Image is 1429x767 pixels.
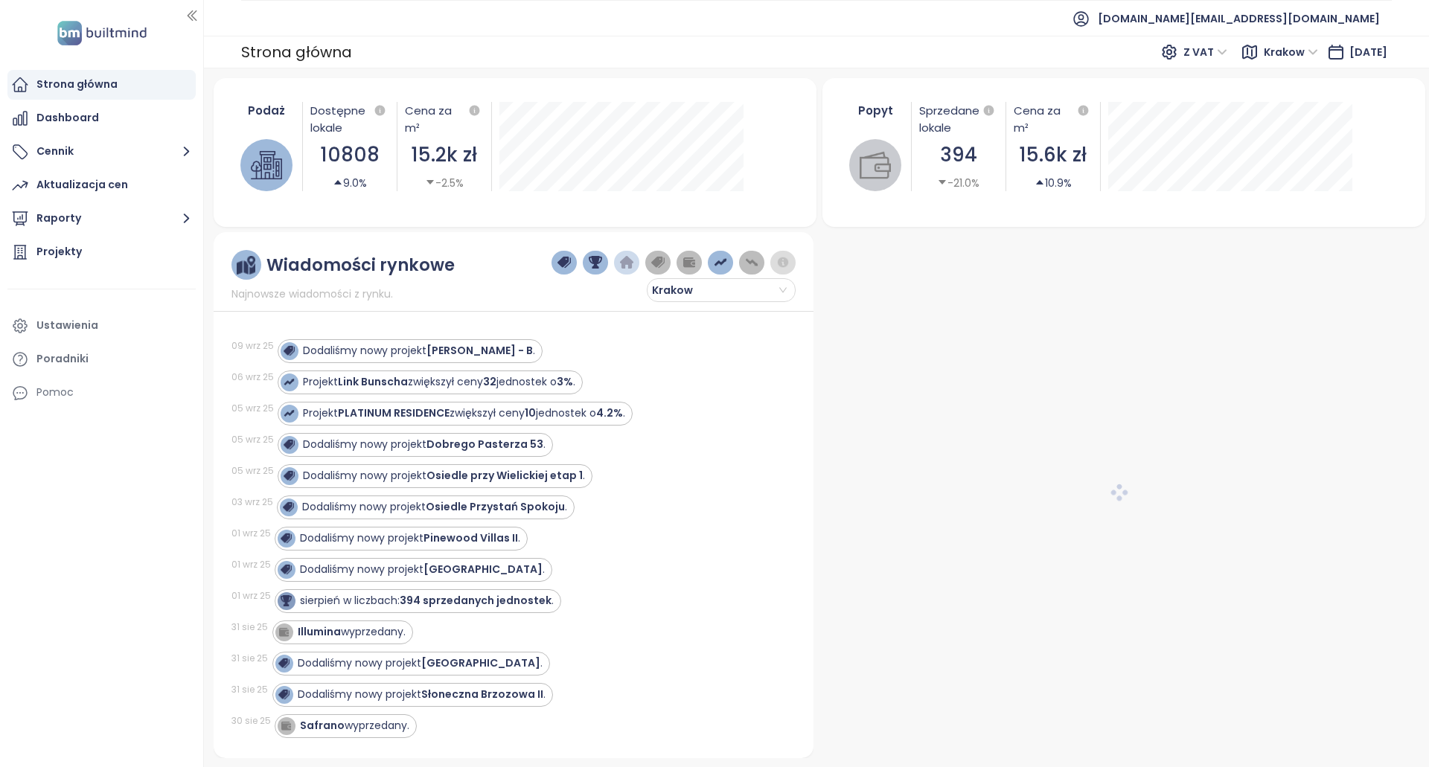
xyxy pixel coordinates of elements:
[1014,102,1093,136] div: Cena za m²
[251,150,282,181] img: house
[300,562,545,577] div: Dodaliśmy nowy projekt .
[303,374,575,390] div: Projekt zwiększył ceny jednostek o .
[281,720,291,731] img: icon
[405,140,484,170] div: 15.2k zł
[333,175,367,191] div: 9.0%
[1014,140,1093,170] div: 15.6k zł
[333,177,343,187] span: caret-up
[425,175,464,191] div: -2.5%
[231,286,393,302] span: Najnowsze wiadomości z rynku.
[303,468,585,484] div: Dodaliśmy nowy projekt .
[919,102,998,136] div: Sprzedane lokale
[231,527,271,540] div: 01 wrz 25
[937,175,979,191] div: -21.0%
[7,237,196,267] a: Projekty
[36,243,82,261] div: Projekty
[7,103,196,133] a: Dashboard
[231,495,273,509] div: 03 wrz 25
[231,683,269,696] div: 31 sie 25
[237,256,255,275] img: ruler
[303,405,625,421] div: Projekt zwiększył ceny jednostek o .
[231,370,274,384] div: 06 wrz 25
[937,177,947,187] span: caret-down
[36,176,128,194] div: Aktualizacja cen
[36,109,99,127] div: Dashboard
[298,624,406,640] div: wyprzedany.
[298,655,543,671] div: Dodaliśmy nowy projekt .
[36,75,118,94] div: Strona główna
[405,102,466,136] div: Cena za m²
[596,405,623,420] strong: 4.2%
[1098,1,1380,36] span: [DOMAIN_NAME][EMAIL_ADDRESS][DOMAIN_NAME]
[241,39,352,65] div: Strona główna
[284,470,294,481] img: icon
[652,279,787,301] span: Krakow
[300,718,409,734] div: wyprzedany.
[283,501,293,512] img: icon
[426,437,543,452] strong: Dobrego Pasterza 53
[298,624,341,639] strong: Illumina
[281,595,291,606] img: icon
[231,652,269,665] div: 31 sie 25
[557,256,571,269] img: price-tag-dark-blue.png
[7,344,196,374] a: Poradniki
[278,689,289,699] img: icon
[298,687,546,702] div: Dodaliśmy nowy projekt .
[36,383,74,402] div: Pomoc
[231,589,271,603] div: 01 wrz 25
[426,499,565,514] strong: Osiedle Przystań Spokoju
[860,150,891,181] img: wallet
[231,714,271,728] div: 30 sie 25
[848,102,904,119] div: Popyt
[421,655,540,670] strong: [GEOGRAPHIC_DATA]
[1264,41,1318,63] span: Krakow
[651,256,665,269] img: price-tag-grey.png
[7,378,196,408] div: Pomoc
[483,374,496,389] strong: 32
[278,626,289,637] img: icon
[7,137,196,167] button: Cennik
[300,593,554,609] div: sierpień w liczbach: .
[231,620,269,634] div: 31 sie 25
[231,558,271,571] div: 01 wrz 25
[7,170,196,200] a: Aktualizacja cen
[266,256,455,275] div: Wiadomości rynkowe
[284,376,294,387] img: icon
[776,256,790,269] img: information-circle.png
[426,468,583,483] strong: Osiedle przy Wielickiej etap 1
[7,311,196,341] a: Ustawienia
[36,316,98,335] div: Ustawienia
[53,18,151,48] img: logo
[278,658,289,668] img: icon
[919,140,998,170] div: 394
[1035,177,1045,187] span: caret-up
[589,256,602,269] img: trophy-dark-blue.png
[1183,41,1227,63] span: Z VAT
[714,256,727,269] img: price-increases.png
[682,256,696,269] img: wallet-dark-grey.png
[281,564,291,574] img: icon
[1349,45,1387,60] span: [DATE]
[231,464,274,478] div: 05 wrz 25
[310,140,389,170] div: 10808
[231,433,274,446] div: 05 wrz 25
[231,339,274,353] div: 09 wrz 25
[426,343,533,358] strong: [PERSON_NAME] - B
[557,374,573,389] strong: 3%
[421,687,543,702] strong: Słoneczna Brzozowa II
[300,530,520,546] div: Dodaliśmy nowy projekt .
[36,350,89,368] div: Poradniki
[1035,175,1072,191] div: 10.9%
[745,256,758,269] img: price-decreases.png
[7,204,196,234] button: Raporty
[338,405,450,420] strong: PLATINUM RESIDENCE
[284,408,294,418] img: icon
[423,562,543,577] strong: [GEOGRAPHIC_DATA]
[310,102,389,136] div: Dostępne lokale
[300,718,345,733] strong: Safrano
[400,593,552,608] strong: 394 sprzedanych jednostek
[620,256,633,269] img: home-dark-blue.png
[423,530,518,545] strong: Pinewood Villas II
[303,343,535,359] div: Dodaliśmy nowy projekt .
[302,499,567,515] div: Dodaliśmy nowy projekt .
